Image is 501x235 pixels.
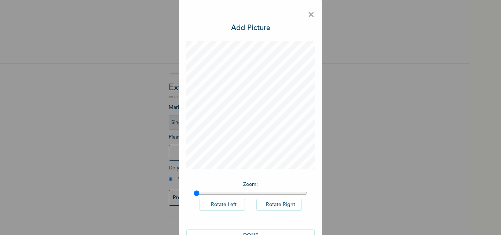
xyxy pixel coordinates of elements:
[200,199,245,211] button: Rotate Left
[231,23,270,34] h3: Add Picture
[308,7,315,23] span: ×
[194,181,307,188] p: Zoom :
[256,199,302,211] button: Rotate Right
[169,135,301,164] span: Please add a recent Passport Photograph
